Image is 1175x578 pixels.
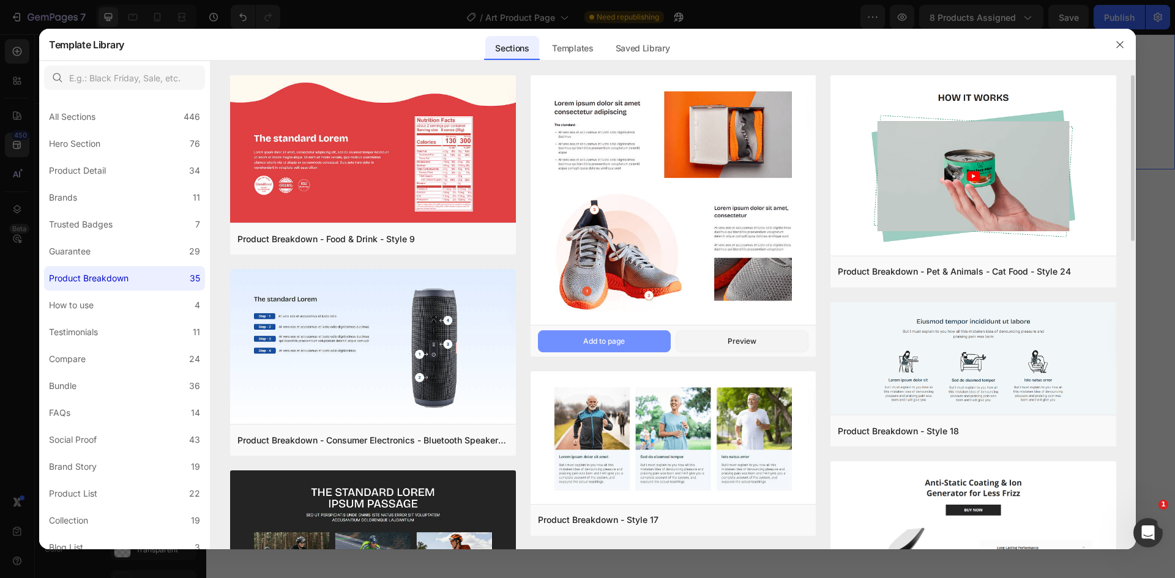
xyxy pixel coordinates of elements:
[830,302,1116,418] img: pb18.png
[49,325,98,339] div: Testimonials
[191,191,288,211] p: About The Art
[49,298,94,313] div: How to use
[189,486,200,501] div: 22
[49,352,86,366] div: Compare
[49,163,106,178] div: Product Detail
[838,424,959,439] div: Product Breakdown - Style 18
[1133,518,1163,547] iframe: Intercom live chat
[531,371,816,506] img: pb17.png
[49,432,97,447] div: Social Proof
[189,379,200,393] div: 36
[44,65,205,90] input: E.g.: Black Friday, Sale, etc.
[49,513,88,528] div: Collection
[409,39,450,57] div: $35.00
[159,260,315,274] p: The Art
[189,352,200,366] div: 24
[190,136,200,151] div: 76
[49,190,77,205] div: Brands
[193,325,200,339] div: 11
[189,163,200,178] div: 34
[49,271,129,286] div: Product Breakdown
[464,44,526,51] p: No compare price
[293,44,354,51] p: No compare price
[542,36,603,61] div: Templates
[423,191,545,212] p: About the Frames
[49,406,70,420] div: FAQs
[237,232,415,246] div: Product Breakdown - Food & Drink - Style 9
[583,336,625,347] div: Add to page
[336,329,811,376] p: [PERSON_NAME] is the founder and creative mind behind The Quirky Mouse, blending a lifelong love ...
[838,264,1071,279] div: Product Breakdown - Pet & Animals - Cat Food - Style 24
[195,540,200,555] div: 3
[830,75,1116,258] img: pb24.png
[808,44,869,51] p: No compare price
[753,39,793,57] div: $35.00
[49,244,91,259] div: Guarantee
[538,513,658,527] div: Product Breakdown - Style 17
[191,406,200,420] div: 14
[66,28,106,46] div: $35.00
[195,298,200,313] div: 4
[49,459,97,474] div: Brand Story
[680,191,778,212] p: Custom Styles
[237,433,509,448] div: Product Breakdown - Consumer Electronics - Bluetooth Speaker - Style 8
[193,190,200,205] div: 11
[189,244,200,259] div: 29
[49,136,100,151] div: Hero Section
[531,75,816,327] img: pb7.png
[606,36,680,61] div: Saved Library
[190,271,200,286] div: 35
[230,75,516,225] img: pb9.png
[237,39,278,57] div: $35.00
[485,36,539,61] div: Sections
[191,459,200,474] div: 19
[676,330,808,352] button: Preview
[49,486,97,501] div: Product List
[336,260,811,307] p: Printed with vibrant giclée inks on thick, archival matte paper, each piece is crafted to last a ...
[49,109,95,124] div: All Sections
[159,329,315,343] p: About the Artist
[643,33,704,40] p: No compare price
[728,336,756,347] div: Preview
[1158,500,1168,509] span: 1
[230,269,516,426] img: pb8.png
[191,513,200,528] div: 19
[581,28,629,46] div: $130.00
[538,330,671,352] button: Add to page
[121,33,182,40] p: No compare price
[189,432,200,447] div: 43
[49,379,76,393] div: Bundle
[49,217,113,232] div: Trusted Badges
[49,29,124,61] h2: Template Library
[195,217,200,232] div: 7
[184,109,200,124] div: 446
[49,540,83,555] div: Blog List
